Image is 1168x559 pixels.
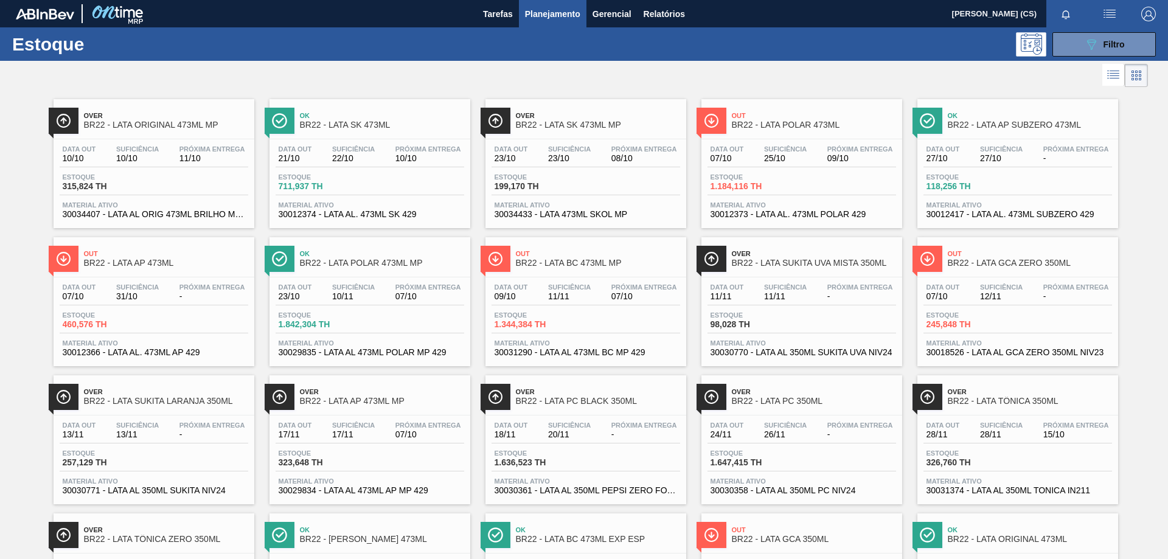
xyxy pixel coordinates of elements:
span: Próxima Entrega [611,145,677,153]
span: Próxima Entrega [827,145,893,153]
span: Out [516,250,680,257]
span: Suficiência [116,422,159,429]
span: - [827,430,893,439]
img: Ícone [56,527,71,543]
a: ÍconeOverBR22 - LATA PC BLACK 350MLData out18/11Suficiência20/11Próxima Entrega-Estoque1.636,523 ... [476,366,692,504]
span: Material ativo [711,477,893,485]
span: 27/10 [980,154,1023,163]
span: Out [732,526,896,533]
span: 30030361 - LATA AL 350ML PEPSI ZERO FOSCA NIV24 [495,486,677,495]
span: Estoque [279,311,364,319]
img: Ícone [272,389,287,404]
span: 326,760 TH [926,458,1012,467]
span: Próxima Entrega [611,422,677,429]
span: Estoque [926,311,1012,319]
span: 07/10 [711,154,744,163]
span: Próxima Entrega [1043,145,1109,153]
img: Ícone [488,527,503,543]
span: Over [84,526,248,533]
span: - [179,430,245,439]
span: Estoque [495,173,580,181]
span: 18/11 [495,430,528,439]
a: ÍconeOkBR22 - LATA POLAR 473ML MPData out23/10Suficiência10/11Próxima Entrega07/10Estoque1.842,30... [260,228,476,366]
span: Próxima Entrega [179,283,245,291]
span: 1.636,523 TH [495,458,580,467]
a: ÍconeOutBR22 - LATA BC 473ML MPData out09/10Suficiência11/11Próxima Entrega07/10Estoque1.344,384 ... [476,228,692,366]
img: Ícone [704,251,719,266]
div: Visão em Lista [1102,64,1125,87]
img: userActions [1102,7,1117,21]
span: 25/10 [764,154,807,163]
span: 26/11 [764,430,807,439]
img: Ícone [272,113,287,128]
span: Próxima Entrega [827,283,893,291]
span: 30030771 - LATA AL 350ML SUKITA NIV24 [63,486,245,495]
span: Suficiência [764,422,807,429]
img: Ícone [704,527,719,543]
span: Material ativo [711,201,893,209]
span: Material ativo [279,201,461,209]
span: 15/10 [1043,430,1109,439]
span: 460,576 TH [63,320,148,329]
span: 17/11 [279,430,312,439]
span: 30012373 - LATA AL. 473ML POLAR 429 [711,210,893,219]
span: Suficiência [332,422,375,429]
span: 27/10 [926,154,960,163]
span: BR22 - LATA SUKITA LARANJA 350ML [84,397,248,406]
span: BR22 - LATA PC BLACK 350ML [516,397,680,406]
span: Próxima Entrega [179,422,245,429]
span: - [1043,292,1109,301]
a: ÍconeOverBR22 - LATA SK 473ML MPData out23/10Suficiência23/10Próxima Entrega08/10Estoque199,170 T... [476,90,692,228]
span: Over [732,250,896,257]
span: BR22 - LATA PC 350ML [732,397,896,406]
span: 07/10 [926,292,960,301]
span: 10/10 [116,154,159,163]
span: 1.184,116 TH [711,182,796,191]
span: 30012366 - LATA AL. 473ML AP 429 [63,348,245,357]
span: 07/10 [395,292,461,301]
span: Próxima Entrega [827,422,893,429]
span: Gerencial [593,7,631,21]
span: Data out [63,283,96,291]
span: Suficiência [116,283,159,291]
span: 1.647,415 TH [711,458,796,467]
img: Ícone [920,527,935,543]
a: ÍconeOutBR22 - LATA POLAR 473MLData out07/10Suficiência25/10Próxima Entrega09/10Estoque1.184,116 ... [692,90,908,228]
img: Ícone [272,251,287,266]
a: ÍconeOverBR22 - LATA SUKITA UVA MISTA 350MLData out11/11Suficiência11/11Próxima Entrega-Estoque98... [692,228,908,366]
img: Ícone [920,389,935,404]
span: BR22 - LATA ORIGINAL 473ML [948,535,1112,544]
span: Estoque [63,450,148,457]
span: 08/10 [611,154,677,163]
span: BR22 - LATA AP SUBZERO 473ML [948,120,1112,130]
span: 10/11 [332,292,375,301]
span: 323,648 TH [279,458,364,467]
span: 711,937 TH [279,182,364,191]
a: ÍconeOkBR22 - LATA AP SUBZERO 473MLData out27/10Suficiência27/10Próxima Entrega-Estoque118,256 TH... [908,90,1124,228]
img: Ícone [704,113,719,128]
img: Ícone [56,389,71,404]
span: 1.344,384 TH [495,320,580,329]
span: Data out [495,283,528,291]
a: ÍconeOverBR22 - LATA TÔNICA 350MLData out28/11Suficiência28/11Próxima Entrega15/10Estoque326,760 ... [908,366,1124,504]
span: Material ativo [495,477,677,485]
a: ÍconeOkBR22 - LATA SK 473MLData out21/10Suficiência22/10Próxima Entrega10/10Estoque711,937 THMate... [260,90,476,228]
span: BR22 - LATA AP 473ML [84,259,248,268]
span: 257,129 TH [63,458,148,467]
span: Out [732,112,896,119]
span: Data out [495,145,528,153]
img: Ícone [920,251,935,266]
span: BR22 - LATA AP 473ML MP [300,397,464,406]
button: Notificações [1046,5,1085,23]
span: 28/11 [926,430,960,439]
span: Estoque [279,173,364,181]
span: - [611,430,677,439]
span: 1.842,304 TH [279,320,364,329]
span: Data out [711,145,744,153]
span: - [1043,154,1109,163]
img: Ícone [272,527,287,543]
span: Material ativo [495,201,677,209]
span: - [179,292,245,301]
div: Visão em Cards [1125,64,1148,87]
span: Over [516,112,680,119]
